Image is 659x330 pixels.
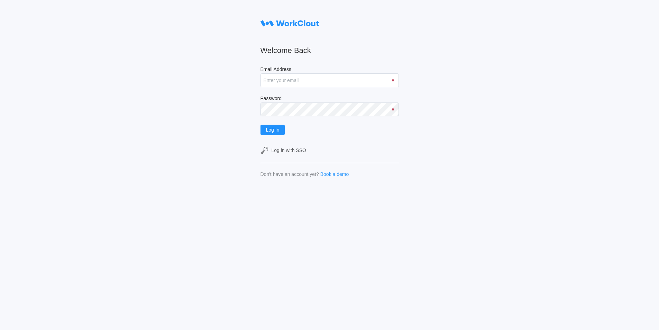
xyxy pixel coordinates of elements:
span: Log In [266,127,280,132]
a: Log in with SSO [260,146,399,154]
h2: Welcome Back [260,46,399,55]
label: Password [260,96,399,102]
input: Enter your email [260,73,399,87]
div: Don't have an account yet? [260,171,319,177]
a: Book a demo [320,171,349,177]
div: Log in with SSO [272,148,306,153]
button: Log In [260,125,285,135]
label: Email Address [260,66,399,73]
